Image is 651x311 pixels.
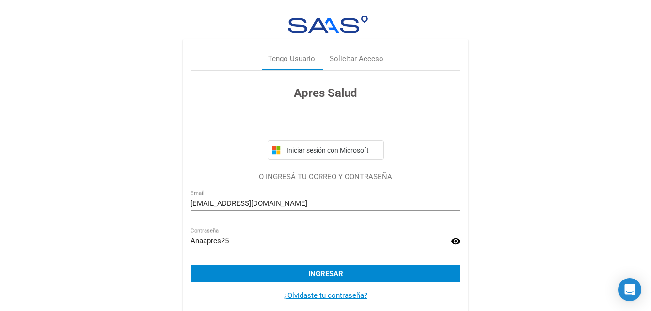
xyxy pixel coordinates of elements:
span: Iniciar sesión con Microsoft [285,146,380,154]
span: Ingresar [308,269,343,278]
h3: Apres Salud [191,84,460,102]
button: Ingresar [191,265,460,282]
mat-icon: visibility [451,235,460,247]
div: Open Intercom Messenger [618,278,641,301]
div: Tengo Usuario [268,53,315,64]
iframe: Botón de Acceder con Google [263,112,389,134]
a: ¿Olvidaste tu contraseña? [284,291,367,300]
button: Iniciar sesión con Microsoft [268,140,384,160]
p: O INGRESÁ TU CORREO Y CONTRASEÑA [191,171,460,183]
div: Solicitar Acceso [330,53,383,64]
